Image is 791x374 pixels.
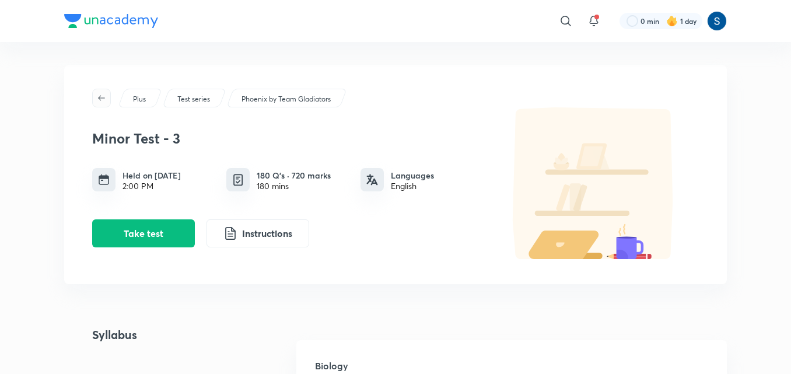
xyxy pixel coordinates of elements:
img: instruction [223,226,237,240]
a: Test series [176,94,212,104]
img: quiz info [231,173,246,187]
h3: Minor Test - 3 [92,130,483,147]
img: default [489,107,699,259]
img: Saloni Chaudhary [707,11,727,31]
img: streak [666,15,678,27]
img: languages [366,174,378,186]
div: 2:00 PM [123,181,181,191]
h6: Held on [DATE] [123,169,181,181]
h6: Languages [391,169,434,181]
img: timing [98,174,110,186]
button: Instructions [206,219,309,247]
img: Company Logo [64,14,158,28]
a: Phoenix by Team Gladiators [240,94,333,104]
div: English [391,181,434,191]
a: Plus [131,94,148,104]
p: Plus [133,94,146,104]
p: Phoenix by Team Gladiators [242,94,331,104]
div: 180 mins [257,181,331,191]
button: Take test [92,219,195,247]
p: Test series [177,94,210,104]
h6: 180 Q’s · 720 marks [257,169,331,181]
